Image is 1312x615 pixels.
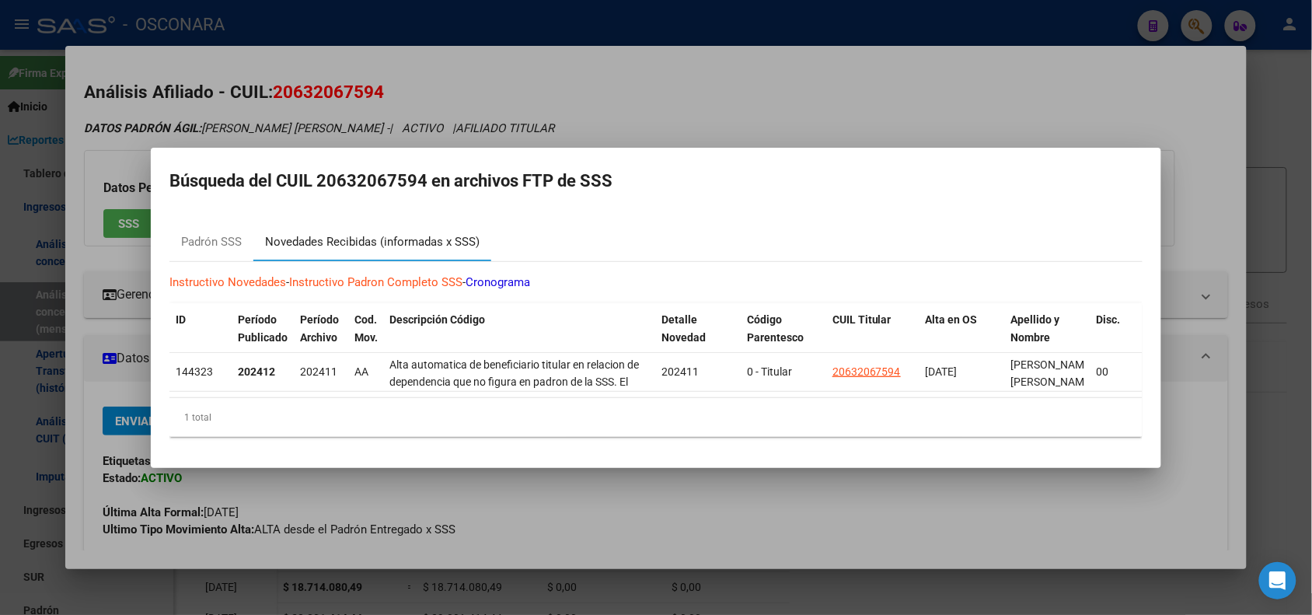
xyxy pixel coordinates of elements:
span: Disc. [1097,313,1121,326]
span: Descripción Código [389,313,485,326]
datatable-header-cell: Apellido y Nombre [1005,303,1090,372]
div: Open Intercom Messenger [1259,562,1296,599]
div: Padrón SSS [181,233,242,251]
span: [DATE] [926,365,958,378]
datatable-header-cell: Período Publicado [232,303,294,372]
span: Alta en OS [926,313,978,326]
span: Período Archivo [300,313,339,344]
span: 0 - Titular [747,365,792,378]
span: 20632067594 [832,365,901,378]
span: Alta automatica de beneficiario titular en relacion de dependencia que no figura en padron de la ... [389,358,645,494]
span: Apellido y Nombre [1011,313,1060,344]
span: CUIL Titular [832,313,892,326]
datatable-header-cell: CUIL Titular [826,303,919,372]
span: 144323 [176,365,213,378]
p: - - [169,274,1143,292]
div: Novedades Recibidas (informadas x SSS) [265,233,480,251]
datatable-header-cell: Disc. [1090,303,1137,372]
datatable-header-cell: ID [169,303,232,372]
a: Cronograma [466,275,530,289]
datatable-header-cell: Código Parentesco [741,303,826,372]
datatable-header-cell: Descripción Código [383,303,655,372]
span: [PERSON_NAME] [PERSON_NAME] [1011,358,1094,389]
div: 1 total [169,398,1143,437]
span: Código Parentesco [747,313,804,344]
datatable-header-cell: Cod. Mov. [348,303,383,372]
a: Instructivo Padron Completo SSS [289,275,462,289]
h2: Búsqueda del CUIL 20632067594 en archivos FTP de SSS [169,166,1143,196]
span: AA [354,365,368,378]
datatable-header-cell: Período Archivo [294,303,348,372]
datatable-header-cell: Alta en OS [919,303,1005,372]
a: Instructivo Novedades [169,275,286,289]
datatable-header-cell: Detalle Novedad [655,303,741,372]
span: Período Publicado [238,313,288,344]
span: 202411 [661,365,699,378]
datatable-header-cell: Cierre presentación [1137,303,1223,372]
span: ID [176,313,186,326]
span: Cod. Mov. [354,313,378,344]
strong: 202412 [238,365,275,378]
span: 202411 [300,365,337,378]
div: 00 [1097,363,1131,381]
span: Detalle Novedad [661,313,706,344]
